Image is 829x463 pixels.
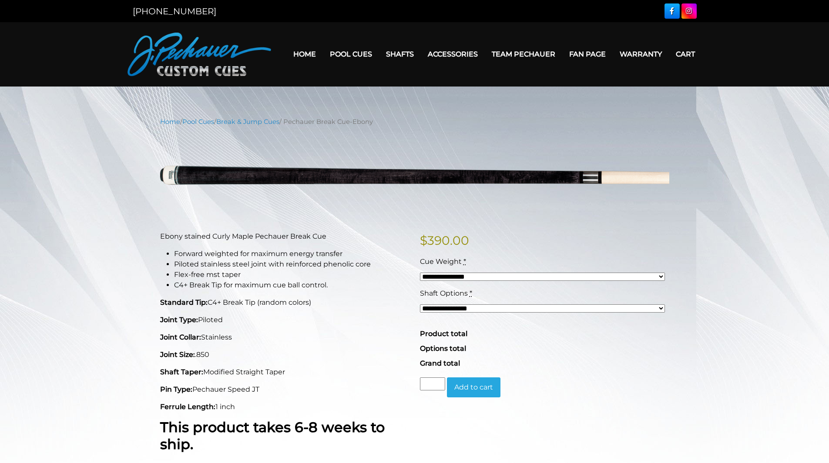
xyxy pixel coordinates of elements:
span: Options total [420,344,466,353]
p: Modified Straight Taper [160,367,409,377]
p: Stainless [160,332,409,343]
p: Piloted [160,315,409,325]
img: Pechauer Custom Cues [128,33,271,76]
p: Pechauer Speed JT [160,384,409,395]
a: Warranty [613,43,669,65]
abbr: required [463,257,466,266]
strong: Pin Type: [160,385,192,393]
span: Cue Weight [420,257,462,266]
span: Shaft Options [420,289,468,297]
p: Ebony stained Curly Maple Pechauer Break Cue [160,231,409,242]
a: Home [160,118,180,126]
p: 1 inch [160,402,409,412]
strong: Ferrule Length: [160,403,215,411]
p: .850 [160,350,409,360]
a: Break & Jump Cues [216,118,279,126]
a: Fan Page [562,43,613,65]
span: Product total [420,330,467,338]
img: pechauer-break-ebony-new.png [160,133,669,218]
li: C4+ Break Tip for maximum cue ball control. [174,280,409,290]
nav: Breadcrumb [160,117,669,127]
button: Add to cart [447,377,500,397]
strong: Standard Tip: [160,298,208,306]
a: Accessories [421,43,485,65]
a: Home [286,43,323,65]
a: Shafts [379,43,421,65]
p: C4+ Break Tip (random colors) [160,297,409,308]
a: Pool Cues [182,118,214,126]
strong: This product takes 6-8 weeks to ship. [160,419,385,452]
a: Cart [669,43,702,65]
strong: Joint Type: [160,316,198,324]
li: Forward weighted for maximum energy transfer [174,249,409,259]
strong: Joint Size: [160,350,195,359]
li: Flex-free mst taper [174,270,409,280]
a: [PHONE_NUMBER] [133,6,216,17]
abbr: required [470,289,472,297]
strong: Shaft Taper: [160,368,203,376]
li: Piloted stainless steel joint with reinforced phenolic core [174,259,409,270]
input: Product quantity [420,377,445,390]
bdi: 390.00 [420,233,469,248]
a: Pool Cues [323,43,379,65]
strong: Joint Collar: [160,333,201,341]
span: $ [420,233,427,248]
a: Team Pechauer [485,43,562,65]
span: Grand total [420,359,460,367]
